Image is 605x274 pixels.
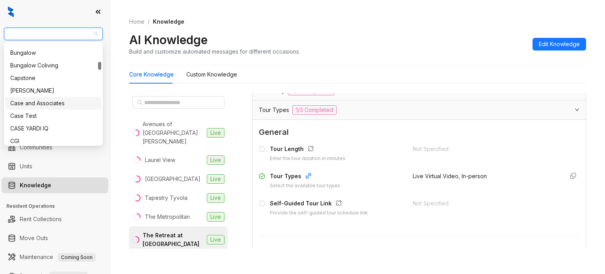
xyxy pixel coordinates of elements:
div: Case and Associates [6,97,101,110]
div: Bungalow [6,47,101,59]
div: Carter Haston [6,84,101,97]
li: Leasing [2,87,108,103]
div: Capstone [6,72,101,84]
div: Select the available tour types [270,182,340,190]
div: Laurel View [145,156,175,164]
span: expanded [575,107,579,112]
div: [GEOGRAPHIC_DATA] [145,175,200,183]
span: Arlington Properties [9,28,98,40]
div: CASE YARDI IQ [10,124,97,133]
div: The Retreat at [GEOGRAPHIC_DATA] [143,231,204,248]
div: Custom Knowledge [259,246,579,258]
div: Case Test [6,110,101,122]
div: Bungalow Coliving [6,59,101,72]
div: CASE YARDI IQ [6,122,101,135]
span: Live [207,128,225,138]
a: Rent Collections [20,211,62,227]
li: Communities [2,140,108,155]
a: Units [20,158,32,174]
div: Not Specified [413,199,557,208]
a: Move Outs [20,230,48,246]
span: Live Virtual Video, In-person [413,173,487,179]
a: Knowledge [20,177,51,193]
div: Provide the self-guided tour schedule link [270,209,368,217]
li: Knowledge [2,177,108,193]
li: Units [2,158,108,174]
li: Maintenance [2,249,108,265]
h3: Resident Operations [6,203,110,210]
div: Custom Knowledge [186,70,237,79]
div: Tour Types [270,172,340,182]
div: Core Knowledge [129,70,174,79]
button: Edit Knowledge [533,38,586,50]
li: Leads [2,53,108,69]
div: Capstone [10,74,97,82]
div: Case Test [10,112,97,120]
li: Move Outs [2,230,108,246]
img: logo [8,6,14,17]
a: Communities [20,140,52,155]
span: Live [207,193,225,203]
div: CGI [6,135,101,147]
div: Not Specified [413,145,557,153]
span: Live [207,235,225,244]
span: Knowledge [153,18,184,25]
li: Rent Collections [2,211,108,227]
span: Live [207,212,225,222]
span: search [137,100,143,105]
a: Home [128,17,146,26]
div: Bungalow [10,48,97,57]
div: Avenues of [GEOGRAPHIC_DATA][PERSON_NAME] [143,120,204,146]
div: Tapestry Tyvola [145,194,187,202]
h2: AI Knowledge [129,32,208,47]
div: [PERSON_NAME] [10,86,97,95]
div: Tour Length [270,145,345,155]
span: Live [207,174,225,184]
div: Tour Types1/3 Completed [252,101,586,119]
li: Collections [2,106,108,121]
div: Case and Associates [10,99,97,108]
span: Live [207,155,225,165]
span: Tour Types [259,106,289,114]
span: Edit Knowledge [539,40,580,48]
div: CGI [10,137,97,145]
span: General [259,126,579,138]
div: Build and customize automated messages for different occasions. [129,47,300,56]
div: Self-Guided Tour Link [270,199,368,209]
span: Coming Soon [58,253,96,262]
li: / [148,17,150,26]
div: The Metropolitan [145,212,190,221]
div: Enter the tour duration in minutes [270,155,345,162]
div: Bungalow Coliving [10,61,97,70]
span: 1/3 Completed [292,105,337,115]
